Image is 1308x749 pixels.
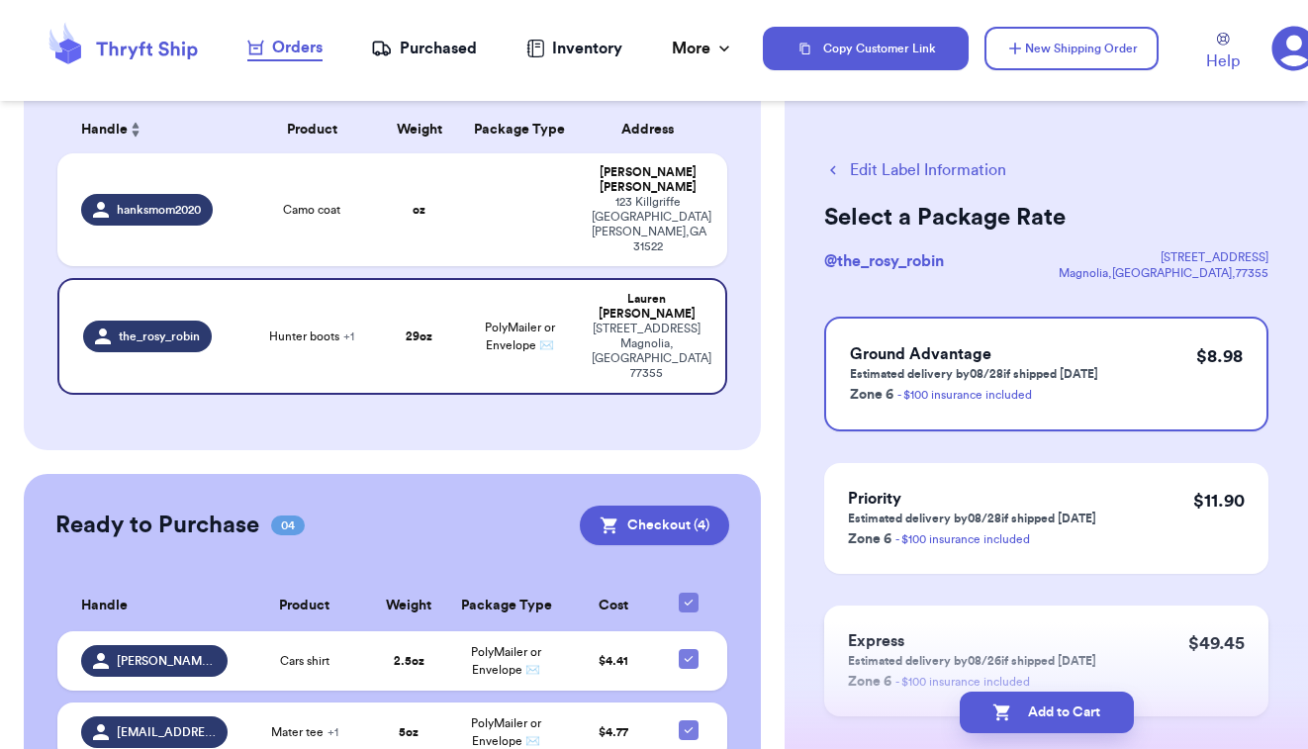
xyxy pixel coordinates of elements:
[1188,629,1245,657] p: $ 49.45
[327,726,338,738] span: + 1
[413,204,425,216] strong: oz
[399,726,419,738] strong: 5 oz
[848,491,901,507] span: Priority
[379,106,459,153] th: Weight
[271,724,338,740] span: Mater tee
[119,328,200,344] span: the_rosy_robin
[1206,33,1240,73] a: Help
[850,366,1098,382] p: Estimated delivery by 08/28 if shipped [DATE]
[1059,265,1268,281] div: Magnolia , [GEOGRAPHIC_DATA] , 77355
[117,653,216,669] span: [PERSON_NAME].[PERSON_NAME].[PERSON_NAME]
[1059,249,1268,265] div: [STREET_ADDRESS]
[592,165,703,195] div: [PERSON_NAME] [PERSON_NAME]
[848,532,891,546] span: Zone 6
[471,717,541,747] span: PolyMailer or Envelope ✉️
[848,675,891,689] span: Zone 6
[599,655,628,667] span: $ 4.41
[848,633,904,649] span: Express
[485,322,555,351] span: PolyMailer or Envelope ✉️
[394,655,424,667] strong: 2.5 oz
[1193,487,1245,515] p: $ 11.90
[824,202,1268,234] h2: Select a Package Rate
[459,106,580,153] th: Package Type
[471,646,541,676] span: PolyMailer or Envelope ✉️
[343,330,354,342] span: + 1
[1196,342,1243,370] p: $ 8.98
[448,581,565,631] th: Package Type
[370,581,448,631] th: Weight
[371,37,477,60] a: Purchased
[895,533,1030,545] a: - $100 insurance included
[984,27,1159,70] button: New Shipping Order
[117,724,216,740] span: [EMAIL_ADDRESS][DOMAIN_NAME]
[81,596,128,616] span: Handle
[1206,49,1240,73] span: Help
[592,322,701,381] div: [STREET_ADDRESS] Magnolia , [GEOGRAPHIC_DATA] 77355
[850,388,893,402] span: Zone 6
[848,511,1096,526] p: Estimated delivery by 08/28 if shipped [DATE]
[592,292,701,322] div: Lauren [PERSON_NAME]
[117,202,201,218] span: hanksmom2020
[960,692,1134,733] button: Add to Cart
[848,653,1096,669] p: Estimated delivery by 08/26 if shipped [DATE]
[824,253,944,269] span: @ the_rosy_robin
[565,581,663,631] th: Cost
[824,158,1006,182] button: Edit Label Information
[580,106,727,153] th: Address
[526,37,622,60] a: Inventory
[247,36,323,59] div: Orders
[245,106,380,153] th: Product
[592,195,703,254] div: 123 Killgriffe [GEOGRAPHIC_DATA][PERSON_NAME] , GA 31522
[672,37,734,60] div: More
[599,726,628,738] span: $ 4.77
[269,328,354,344] span: Hunter boots
[850,346,991,362] span: Ground Advantage
[897,389,1032,401] a: - $100 insurance included
[239,581,370,631] th: Product
[55,510,259,541] h2: Ready to Purchase
[280,653,329,669] span: Cars shirt
[247,36,323,61] a: Orders
[763,27,969,70] button: Copy Customer Link
[81,120,128,140] span: Handle
[271,515,305,535] span: 04
[283,202,340,218] span: Camo coat
[128,118,143,141] button: Sort ascending
[580,506,729,545] button: Checkout (4)
[406,330,432,342] strong: 29 oz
